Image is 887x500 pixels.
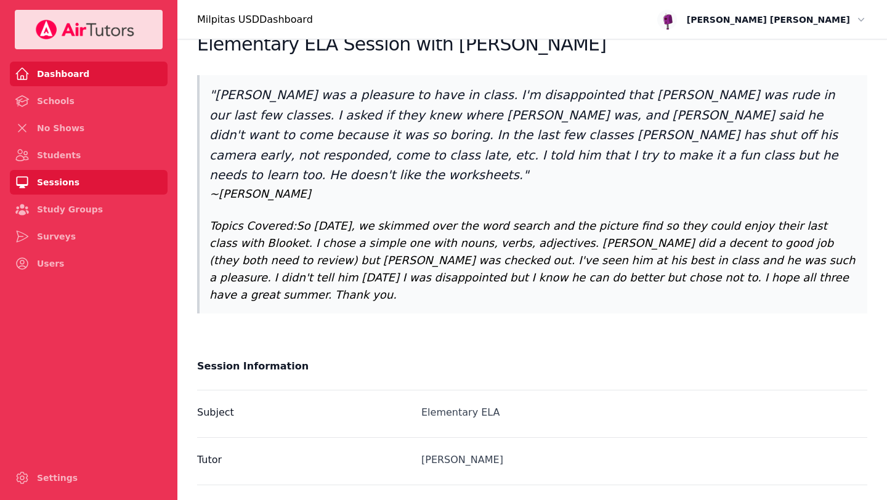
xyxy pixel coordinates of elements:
h2: Elementary ELA Session with [PERSON_NAME] [197,33,606,55]
div: Elementary ELA [421,405,867,420]
a: No Shows [10,116,168,140]
a: Sessions [10,170,168,195]
img: avatar [657,10,677,30]
h2: Session Information [197,358,867,375]
a: Users [10,251,168,276]
a: Schools [10,89,168,113]
div: [PERSON_NAME] [421,453,867,467]
span: [PERSON_NAME] [PERSON_NAME] [687,12,850,27]
a: Settings [10,466,168,490]
label: Tutor [197,453,419,467]
a: Students [10,143,168,167]
label: Subject [197,405,419,420]
a: Study Groups [10,197,168,222]
p: ~ [PERSON_NAME] [209,185,857,203]
img: Your Company [35,20,135,39]
a: Surveys [10,224,168,249]
p: " [PERSON_NAME] was a pleasure to have in class. I'm disappointed that [PERSON_NAME] was rude in ... [209,85,857,185]
p: Topics Covered: So [DATE], we skimmed over the word search and the picture find so they could enj... [209,217,857,304]
a: Dashboard [10,62,168,86]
